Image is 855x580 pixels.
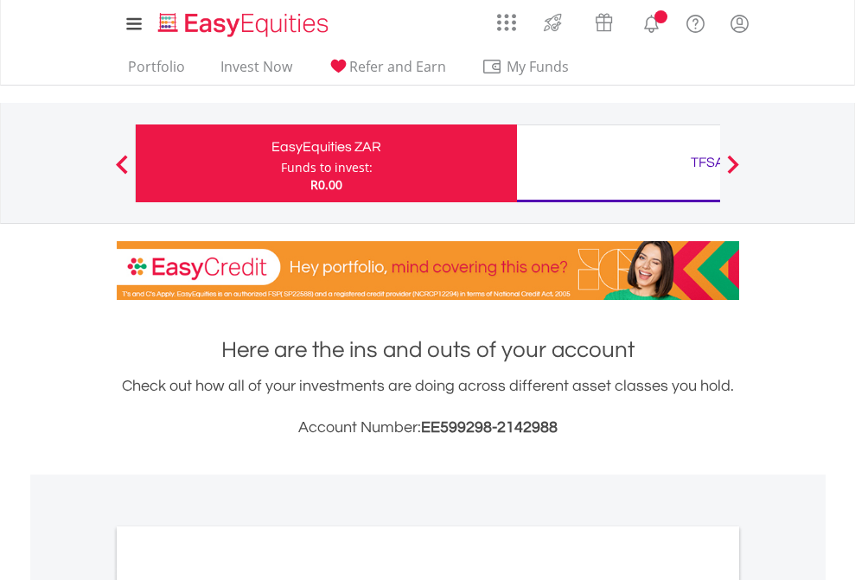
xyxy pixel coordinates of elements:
img: vouchers-v2.svg [590,9,618,36]
a: Vouchers [578,4,629,36]
a: Invest Now [214,58,299,85]
h3: Account Number: [117,416,739,440]
span: My Funds [482,55,595,78]
a: Refer and Earn [321,58,453,85]
span: Refer and Earn [349,57,446,76]
a: My Profile [718,4,762,42]
button: Previous [105,163,139,181]
a: Notifications [629,4,673,39]
img: grid-menu-icon.svg [497,13,516,32]
span: R0.00 [310,176,342,193]
span: EE599298-2142988 [421,419,558,436]
div: EasyEquities ZAR [146,135,507,159]
a: Portfolio [121,58,192,85]
h1: Here are the ins and outs of your account [117,335,739,366]
a: FAQ's and Support [673,4,718,39]
a: AppsGrid [486,4,527,32]
button: Next [716,163,750,181]
a: Home page [151,4,335,39]
img: thrive-v2.svg [539,9,567,36]
img: EasyEquities_Logo.png [155,10,335,39]
div: Funds to invest: [281,159,373,176]
img: EasyCredit Promotion Banner [117,241,739,300]
div: Check out how all of your investments are doing across different asset classes you hold. [117,374,739,440]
